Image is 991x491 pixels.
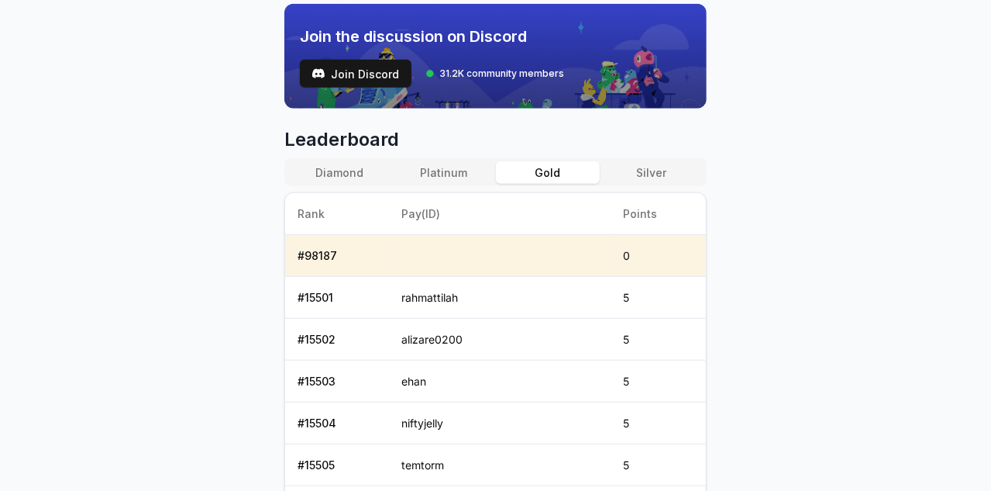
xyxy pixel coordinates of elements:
button: Silver [600,161,704,184]
td: temtorm [389,444,611,486]
td: # 15503 [285,361,389,403]
span: Leaderboard [284,127,707,152]
td: ehan [389,361,611,403]
td: 0 [611,235,706,277]
td: # 15505 [285,444,389,486]
td: 5 [611,361,706,403]
td: niftyjelly [389,403,611,444]
td: 5 [611,403,706,444]
td: # 98187 [285,235,389,277]
img: discord_banner [284,4,707,109]
img: test [312,67,325,80]
span: Join Discord [331,66,399,82]
td: 5 [611,319,706,361]
th: Rank [285,193,389,235]
th: Points [611,193,706,235]
td: # 15504 [285,403,389,444]
a: testJoin Discord [300,60,411,88]
td: alizare0200 [389,319,611,361]
td: 5 [611,444,706,486]
button: Join Discord [300,60,411,88]
span: Join the discussion on Discord [300,26,564,47]
button: Diamond [287,161,391,184]
button: Gold [496,161,600,184]
span: 31.2K community members [439,67,564,80]
td: 5 [611,277,706,319]
td: rahmattilah [389,277,611,319]
button: Platinum [391,161,495,184]
td: # 15501 [285,277,389,319]
th: Pay(ID) [389,193,611,235]
td: # 15502 [285,319,389,361]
